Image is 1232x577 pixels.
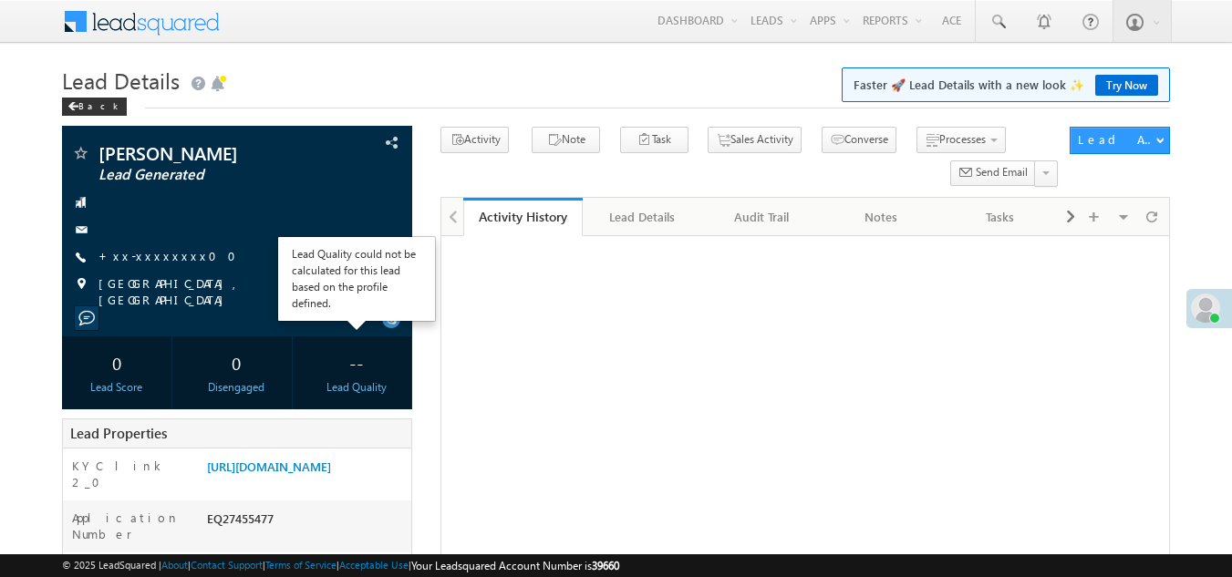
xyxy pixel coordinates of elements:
div: Audit Trail [717,206,805,228]
div: 0 [67,345,168,379]
span: [GEOGRAPHIC_DATA], [GEOGRAPHIC_DATA] [98,275,381,308]
div: Lead Score [67,379,168,396]
button: Converse [822,127,896,153]
span: Lead Generated [98,166,315,184]
div: Tasks [956,206,1044,228]
span: Your Leadsquared Account Number is [411,559,619,572]
div: Disengaged [186,379,287,396]
span: 39660 [592,559,619,572]
label: KYC link 2_0 [72,458,190,490]
div: 0 [186,345,287,379]
a: About [161,559,188,571]
a: Try Now [1095,75,1158,96]
a: Lead Details [583,198,702,236]
div: Lead Quality could not be calculated for this lead based on the profile defined. [292,246,421,312]
button: Activity [440,127,509,153]
span: Processes [939,132,986,146]
div: -- [305,345,407,379]
button: Note [532,127,600,153]
a: Contact Support [191,559,263,571]
span: Lead Properties [70,424,167,442]
button: Lead Actions [1070,127,1170,154]
a: Back [62,97,136,112]
a: Terms of Service [265,559,336,571]
a: [URL][DOMAIN_NAME] [207,459,331,474]
span: © 2025 LeadSquared | | | | | [62,557,619,574]
span: [PERSON_NAME] [98,144,315,162]
div: Back [62,98,127,116]
label: Application Number [72,510,190,542]
div: Lead Actions [1078,131,1155,148]
a: Audit Trail [702,198,822,236]
a: Notes [822,198,941,236]
a: Tasks [941,198,1061,236]
span: Send Email [976,164,1028,180]
a: +xx-xxxxxxxx00 [98,248,247,263]
a: Activity History [463,198,583,236]
div: Notes [836,206,925,228]
button: Processes [916,127,1006,153]
a: Acceptable Use [339,559,409,571]
span: Faster 🚀 Lead Details with a new look ✨ [854,76,1158,94]
button: Task [620,127,688,153]
div: EQ27455477 [202,510,412,535]
div: Lead Quality [305,379,407,396]
div: Activity History [477,208,569,225]
button: Send Email [950,160,1036,187]
button: Sales Activity [708,127,802,153]
span: Lead Details [62,66,180,95]
div: Lead Details [597,206,686,228]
